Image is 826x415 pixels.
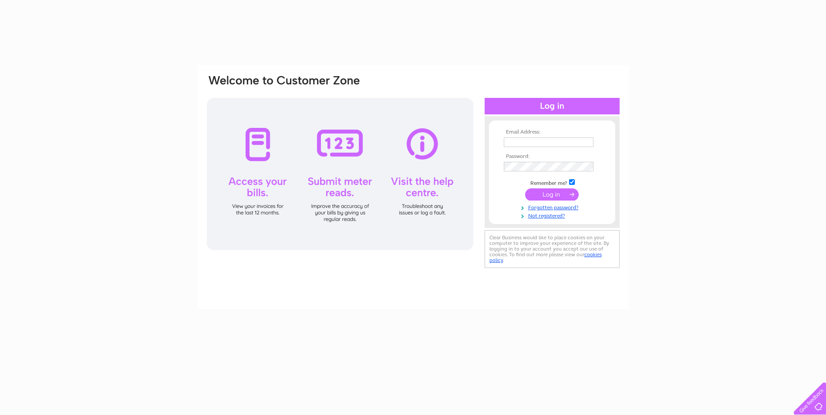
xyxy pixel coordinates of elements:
[502,178,603,187] td: Remember me?
[504,211,603,219] a: Not registered?
[525,188,579,201] input: Submit
[502,154,603,160] th: Password:
[489,251,602,263] a: cookies policy
[485,230,620,268] div: Clear Business would like to place cookies on your computer to improve your experience of the sit...
[502,129,603,135] th: Email Address:
[504,203,603,211] a: Forgotten password?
